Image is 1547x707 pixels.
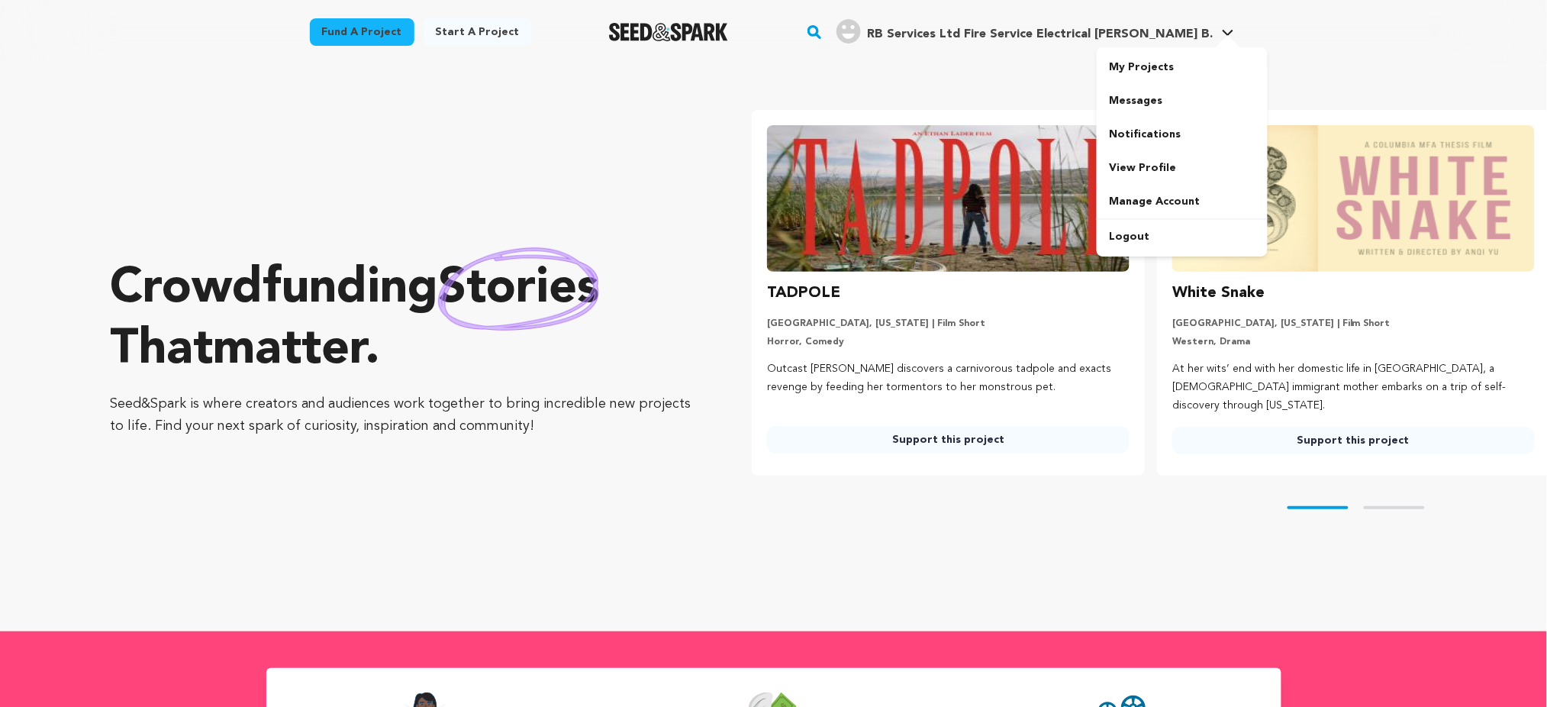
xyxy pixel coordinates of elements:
a: RB Services Ltd Fire Service Electrical Pat Testin B.'s Profile [833,16,1237,44]
p: Crowdfunding that . [110,259,691,381]
p: Western, Drama [1172,336,1535,348]
img: Seed&Spark Logo Dark Mode [609,23,729,41]
a: View Profile [1097,151,1268,185]
a: Logout [1097,220,1268,253]
a: Support this project [767,426,1130,454]
h3: White Snake [1172,281,1265,305]
p: Horror, Comedy [767,336,1130,348]
h3: TADPOLE [767,281,840,305]
a: Messages [1097,84,1268,118]
a: Manage Account [1097,185,1268,218]
a: Seed&Spark Homepage [609,23,729,41]
p: [GEOGRAPHIC_DATA], [US_STATE] | Film Short [1172,318,1535,330]
img: hand sketched image [438,247,599,331]
img: White Snake image [1172,125,1535,272]
a: My Projects [1097,50,1268,84]
span: matter [213,326,365,375]
img: user.png [836,19,861,44]
a: Fund a project [310,18,414,46]
span: RB Services Ltd Fire Service Electrical Pat Testin B.'s Profile [833,16,1237,48]
p: Seed&Spark is where creators and audiences work together to bring incredible new projects to life... [110,393,691,437]
a: Start a project [424,18,532,46]
span: RB Services Ltd Fire Service Electrical [PERSON_NAME] B. [867,28,1213,40]
p: [GEOGRAPHIC_DATA], [US_STATE] | Film Short [767,318,1130,330]
div: RB Services Ltd Fire Service Electrical Pat Testin B.'s Profile [836,19,1213,44]
p: At her wits’ end with her domestic life in [GEOGRAPHIC_DATA], a [DEMOGRAPHIC_DATA] immigrant moth... [1172,360,1535,415]
p: Outcast [PERSON_NAME] discovers a carnivorous tadpole and exacts revenge by feeding her tormentor... [767,360,1130,397]
a: Support this project [1172,427,1535,454]
a: Notifications [1097,118,1268,151]
img: TADPOLE image [767,125,1130,272]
